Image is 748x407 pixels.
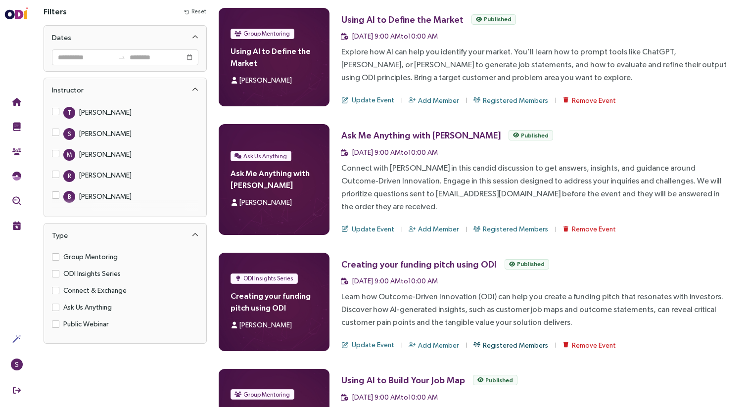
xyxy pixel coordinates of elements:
h4: Creating your funding pitch using ODI [231,290,318,314]
div: Learn how Outcome-Driven Innovation (ODI) can help you create a funding pitch that resonates with... [341,290,732,329]
button: Registered Members [473,339,549,351]
span: S [68,128,71,140]
span: swap-right [118,53,126,61]
button: Outcome Validation [6,190,27,212]
span: [DATE] 9:00 AM to 10:00 AM [352,393,438,401]
h4: Using AI to Define the Market [231,45,318,69]
span: Public Webinar [59,318,113,329]
span: Registered Members [483,340,548,351]
div: Dates [52,32,71,44]
button: Actions [6,328,27,350]
span: Published [521,131,549,140]
button: Add Member [409,94,460,106]
button: Update Event [341,339,395,351]
span: R [68,170,71,182]
span: Connect & Exchange [59,285,131,296]
span: [DATE] 9:00 AM to 10:00 AM [352,148,438,156]
button: Needs Framework [6,165,27,187]
span: Update Event [352,224,394,234]
button: Remove Event [562,223,616,235]
img: Training [12,122,21,131]
span: Remove Event [572,224,616,234]
div: Dates [44,26,206,49]
button: Community [6,140,27,162]
div: [PERSON_NAME] [79,170,132,181]
button: Add Member [409,223,460,235]
button: Registered Members [473,94,549,106]
span: Ask Us Anything [59,302,116,313]
span: [DATE] 9:00 AM to 10:00 AM [352,32,438,40]
button: Home [6,91,27,113]
div: Using AI to Define the Market [341,13,464,26]
img: Live Events [12,221,21,230]
span: Reset [191,7,206,16]
span: Group Mentoring [243,390,290,400]
img: Community [12,147,21,156]
div: Explore how AI can help you identify your market. You’ll learn how to prompt tools like ChatGPT, ... [341,45,732,84]
span: [DATE] 9:00 AM to 10:00 AM [352,277,438,285]
div: Connect with [PERSON_NAME] in this candid discussion to get answers, insights, and guidance aroun... [341,162,732,213]
span: Add Member [418,340,459,351]
span: Group Mentoring [59,251,122,262]
span: S [15,359,19,370]
div: Instructor [44,78,206,102]
span: Add Member [418,95,459,106]
span: Update Event [352,94,394,105]
span: Remove Event [572,95,616,106]
button: Live Events [6,215,27,236]
div: Using AI to Build Your Job Map [341,374,465,386]
button: Registered Members [473,223,549,235]
span: [PERSON_NAME] [239,198,292,206]
div: [PERSON_NAME] [79,149,132,160]
button: Sign Out [6,379,27,401]
button: Training [6,116,27,137]
span: Remove Event [572,340,616,351]
button: S [6,354,27,375]
span: M [67,149,72,161]
span: ODI Insights Series [243,273,293,283]
div: [PERSON_NAME] [79,128,132,139]
img: Actions [12,334,21,343]
h4: Ask Me Anything with [PERSON_NAME] [231,167,318,191]
span: Registered Members [483,224,548,234]
span: T [67,107,71,119]
button: Remove Event [562,339,616,351]
div: Creating your funding pitch using ODI [341,258,497,271]
div: Type [44,224,206,247]
div: [PERSON_NAME] [79,191,132,202]
span: Published [517,259,545,269]
span: Published [485,375,513,385]
span: Add Member [418,224,459,234]
button: Update Event [341,223,395,235]
span: Published [484,14,512,24]
button: Remove Event [562,94,616,106]
span: B [68,191,71,203]
span: Group Mentoring [243,29,290,39]
span: [PERSON_NAME] [239,321,292,329]
div: Type [52,229,68,241]
span: Registered Members [483,95,548,106]
button: Add Member [409,339,460,351]
span: to [118,53,126,61]
div: [PERSON_NAME] [79,107,132,118]
div: Ask Me Anything with [PERSON_NAME] [341,129,501,141]
button: Update Event [341,94,395,106]
h4: Filters [44,5,67,17]
img: JTBD Needs Framework [12,172,21,181]
img: Outcome Validation [12,196,21,205]
span: Ask Us Anything [243,151,287,161]
span: [PERSON_NAME] [239,76,292,84]
span: ODI Insights Series [59,268,125,279]
span: Update Event [352,339,394,350]
button: Reset [184,6,207,17]
div: Instructor [52,84,84,96]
